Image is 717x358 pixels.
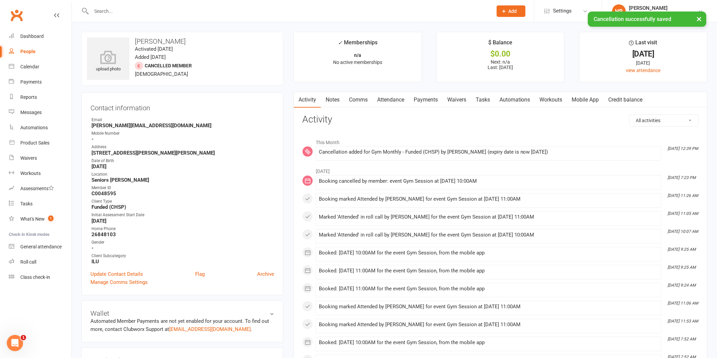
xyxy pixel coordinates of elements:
[319,196,658,202] div: Booking marked Attended by [PERSON_NAME] for event Gym Session at [DATE] 11:00AM
[668,301,698,306] i: [DATE] 11:06 AM
[20,94,37,100] div: Reports
[495,92,535,108] a: Automations
[612,4,626,18] div: HR
[20,201,33,206] div: Tasks
[302,164,699,175] li: [DATE]
[471,92,495,108] a: Tasks
[91,122,274,129] strong: [PERSON_NAME][EMAIL_ADDRESS][DOMAIN_NAME]
[668,337,696,341] i: [DATE] 7:52 AM
[588,12,706,27] div: Cancellation successfully saved
[9,166,71,181] a: Workouts
[20,216,45,222] div: What's New
[91,117,274,123] div: Email
[319,340,658,345] div: Booked: [DATE] 10:00AM for the event Gym Session, from the mobile app
[91,231,274,238] strong: 26848103
[302,114,699,125] h3: Activity
[91,144,274,150] div: Address
[319,250,658,256] div: Booked: [DATE] 10:00AM for the event Gym Session, from the mobile app
[91,185,274,191] div: Member ID
[443,50,558,58] div: $0.00
[333,60,382,65] span: No active memberships
[9,44,71,59] a: People
[668,247,696,252] i: [DATE] 9:25 AM
[91,191,274,197] strong: C0048595
[294,92,321,108] a: Activity
[91,212,274,218] div: Initial Assessment Start Date
[586,59,701,67] div: [DATE]
[409,92,443,108] a: Payments
[626,68,661,73] a: view attendance
[257,270,274,278] a: Archive
[9,239,71,254] a: General attendance kiosk mode
[20,274,50,280] div: Class check-in
[91,130,274,137] div: Mobile Number
[20,33,44,39] div: Dashboard
[668,146,698,151] i: [DATE] 12:39 PM
[319,268,658,274] div: Booked: [DATE] 11:00AM for the event Gym Session, from the mobile app
[91,253,274,259] div: Client Subcategory
[567,92,604,108] a: Mobile App
[91,198,274,205] div: Client Type
[8,7,25,24] a: Clubworx
[20,244,62,249] div: General attendance
[195,270,205,278] a: Flag
[9,211,71,227] a: What's New1
[9,151,71,166] a: Waivers
[319,322,658,328] div: Booking marked Attended by [PERSON_NAME] for event Gym Session at [DATE] 11:00AM
[91,136,274,142] strong: -
[693,12,705,26] button: ×
[354,52,361,58] strong: n/a
[20,49,36,54] div: People
[488,38,512,50] div: $ Balance
[9,59,71,74] a: Calendar
[338,40,342,46] i: ✓
[553,3,572,19] span: Settings
[629,38,657,50] div: Last visit
[87,50,129,73] div: upload photo
[91,259,274,265] strong: ILU
[91,226,274,232] div: Home Phone
[629,5,698,11] div: [PERSON_NAME]
[90,310,274,317] h3: Wallet
[319,178,658,184] div: Booking cancelled by member: event Gym Session at [DATE] 10:00AM
[91,204,274,210] strong: Funded (CHSP)
[90,278,148,286] a: Manage Comms Settings
[443,59,558,70] p: Next: n/a Last: [DATE]
[338,38,377,51] div: Memberships
[586,50,701,58] div: [DATE]
[87,38,278,45] h3: [PERSON_NAME]
[91,150,274,156] strong: [STREET_ADDRESS][PERSON_NAME][PERSON_NAME]
[9,29,71,44] a: Dashboard
[135,71,188,77] span: [DEMOGRAPHIC_DATA]
[372,92,409,108] a: Attendance
[7,335,23,351] iframe: Intercom live chat
[145,63,192,68] span: Cancelled member
[604,92,648,108] a: Credit balance
[344,92,372,108] a: Comms
[20,171,41,176] div: Workouts
[20,186,54,191] div: Assessments
[20,110,42,115] div: Messages
[319,149,658,155] div: Cancellation added for Gym Monthly - Funded (CHSP) by [PERSON_NAME] (expiry date is now [DATE])
[668,283,696,288] i: [DATE] 9:24 AM
[9,90,71,105] a: Reports
[91,245,274,251] strong: -
[20,259,36,265] div: Roll call
[9,120,71,135] a: Automations
[169,326,251,332] a: [EMAIL_ADDRESS][DOMAIN_NAME]
[321,92,344,108] a: Notes
[90,270,143,278] a: Update Contact Details
[91,239,274,246] div: Gender
[91,171,274,178] div: Location
[9,254,71,270] a: Roll call
[21,335,26,340] span: 1
[90,318,269,332] no-payment-system: Automated Member Payments are not yet enabled for your account. To find out more, contact Clubwor...
[9,196,71,211] a: Tasks
[668,175,696,180] i: [DATE] 7:23 PM
[90,102,274,112] h3: Contact information
[91,158,274,164] div: Date of Birth
[319,286,658,292] div: Booked: [DATE] 11:00AM for the event Gym Session, from the mobile app
[20,125,48,130] div: Automations
[497,5,526,17] button: Add
[319,214,658,220] div: Marked 'Attended' in roll call by [PERSON_NAME] for the event Gym Session at [DATE] 11:00AM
